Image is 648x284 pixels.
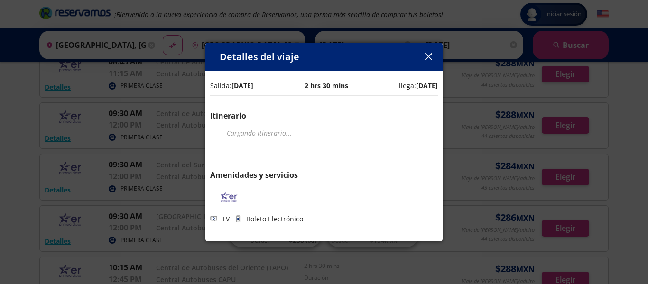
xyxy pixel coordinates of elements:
[220,50,299,64] p: Detalles del viaje
[210,110,438,121] p: Itinerario
[231,81,253,90] b: [DATE]
[399,81,438,91] p: llega:
[222,214,230,224] p: TV
[246,214,303,224] p: Boleto Electrónico
[210,190,248,204] img: ER PRIMERA CLASE
[210,169,438,181] p: Amenidades y servicios
[305,81,348,91] p: 2 hrs 30 mins
[210,81,253,91] p: Salida:
[227,128,292,137] em: Cargando itinerario ...
[416,81,438,90] b: [DATE]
